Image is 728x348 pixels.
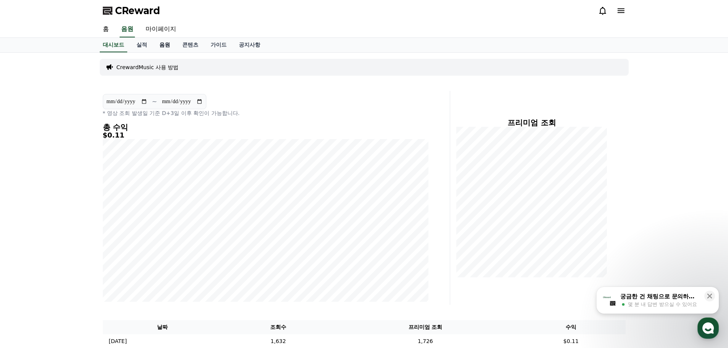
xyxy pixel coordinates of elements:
[152,97,157,106] p: ~
[109,337,127,345] p: [DATE]
[103,320,222,334] th: 날짜
[99,242,147,261] a: 설정
[117,63,179,71] a: CrewardMusic 사용 방법
[50,242,99,261] a: 대화
[139,21,182,37] a: 마이페이지
[70,254,79,260] span: 대화
[334,320,516,334] th: 프리미엄 조회
[222,320,334,334] th: 조회수
[130,38,153,52] a: 실적
[103,131,428,139] h5: $0.11
[176,38,204,52] a: 콘텐츠
[517,320,626,334] th: 수익
[118,254,127,260] span: 설정
[97,21,115,37] a: 홈
[103,123,428,131] h4: 총 수익
[120,21,135,37] a: 음원
[103,109,428,117] p: * 영상 조회 발생일 기준 D+3일 이후 확인이 가능합니다.
[153,38,176,52] a: 음원
[2,242,50,261] a: 홈
[115,5,160,17] span: CReward
[103,5,160,17] a: CReward
[204,38,233,52] a: 가이드
[233,38,266,52] a: 공지사항
[100,38,127,52] a: 대시보드
[24,254,29,260] span: 홈
[456,118,607,127] h4: 프리미엄 조회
